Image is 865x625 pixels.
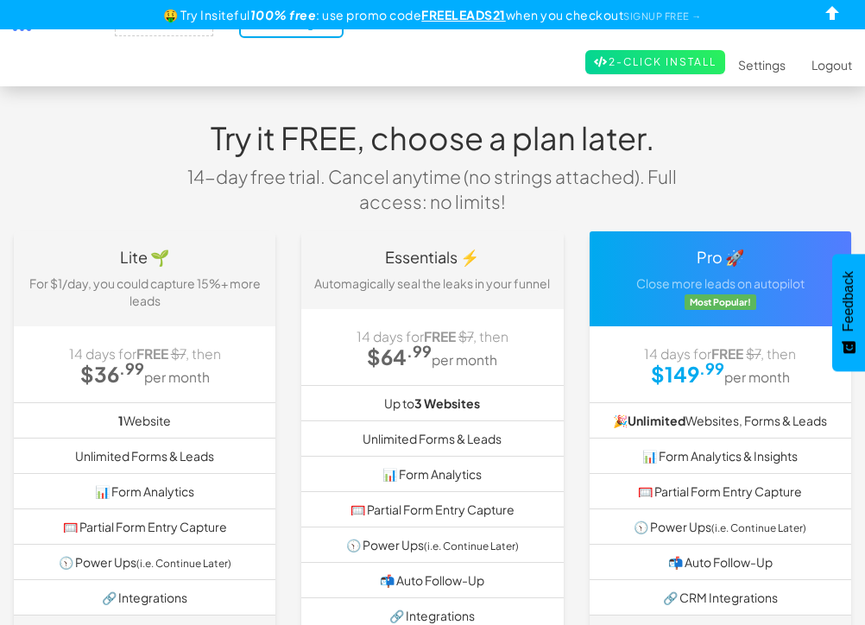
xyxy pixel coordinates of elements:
b: 3 Websites [414,395,480,411]
strong: $36 [80,361,144,387]
b: 100% free [250,7,317,22]
span: Close more leads on autopilot [636,275,805,291]
li: 📊 Form Analytics & Insights [590,438,851,474]
li: 🥅 Partial Form Entry Capture [590,473,851,509]
li: 🥅 Partial Form Entry Capture [14,508,275,545]
li: Website [14,402,275,439]
li: 🕥 Power Ups [301,527,563,563]
h4: Essentials ⚡ [314,249,550,266]
small: per month [724,369,790,385]
li: 📬 Auto Follow-Up [301,562,563,598]
a: 2-Click Install [585,50,725,74]
strong: FREE [711,345,743,362]
li: Unlimited Forms & Leads [14,438,275,474]
p: For $1/day, you could capture 15%+ more leads [27,275,262,309]
li: 🕥 Power Ups [590,508,851,545]
li: 🔗 CRM Integrations [590,579,851,616]
p: 14-day free trial. Cancel anytime (no strings attached). Full access: no limits! [158,164,708,215]
small: (i.e. Continue Later) [711,521,806,534]
h4: Pro 🚀 [603,249,838,266]
small: (i.e. Continue Later) [424,540,519,552]
strong: $149 [651,361,724,387]
span: 14 days for , then [69,345,221,362]
li: Unlimited Forms & Leads [301,420,563,457]
sup: .99 [119,358,144,378]
b: 1 [118,413,123,428]
a: Settings [725,43,799,86]
strike: $7 [746,345,761,362]
small: per month [144,369,210,385]
sup: .99 [407,341,432,361]
li: 📊 Form Analytics [14,473,275,509]
u: FREELEADS21 [421,7,506,22]
sup: .99 [699,358,724,378]
li: 🎉 Websites, Forms & Leads [590,402,851,439]
small: per month [432,351,497,368]
li: 📬 Auto Follow-Up [590,544,851,580]
li: 🕥 Power Ups [14,544,275,580]
li: 📊 Form Analytics [301,456,563,492]
strike: $7 [458,328,473,344]
small: (i.e. Continue Later) [136,557,231,570]
p: Automagically seal the leaks in your funnel [314,275,550,292]
button: Feedback - Show survey [832,254,865,371]
strong: $64 [367,344,432,369]
li: Up to [301,385,563,421]
li: 🔗 Integrations [14,579,275,616]
strike: $7 [171,345,186,362]
span: Feedback [841,271,856,331]
li: 🥅 Partial Form Entry Capture [301,491,563,527]
strong: FREE [136,345,168,362]
span: 14 days for , then [644,345,796,362]
span: 14 days for , then [357,328,508,344]
a: SIGNUP FREE → [623,10,702,22]
span: Most Popular! [685,294,757,310]
strong: Unlimited [628,413,685,428]
a: Logout [799,43,865,86]
h1: Try it FREE, choose a plan later. [158,121,708,155]
h4: Lite 🌱 [27,249,262,266]
strong: FREE [424,328,456,344]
